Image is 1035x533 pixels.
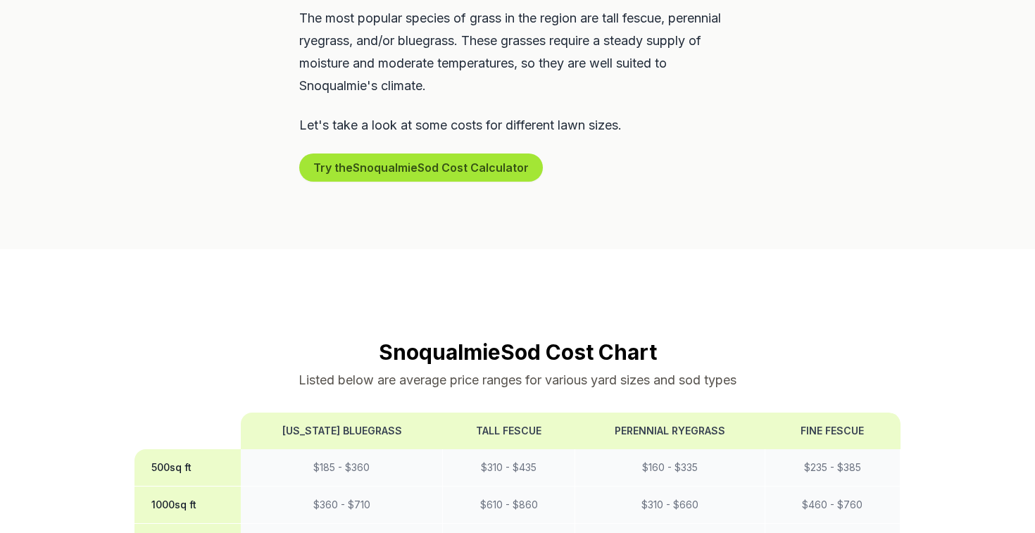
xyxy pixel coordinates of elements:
td: $ 360 - $ 710 [241,487,443,524]
th: Perennial Ryegrass [575,413,765,449]
h2: Snoqualmie Sod Cost Chart [134,339,901,365]
p: Listed below are average price ranges for various yard sizes and sod types [134,370,901,390]
td: $ 310 - $ 660 [575,487,765,524]
button: Try theSnoqualmieSod Cost Calculator [299,153,543,182]
td: $ 460 - $ 760 [765,487,900,524]
th: [US_STATE] Bluegrass [241,413,443,449]
td: $ 235 - $ 385 [765,449,900,487]
td: $ 160 - $ 335 [575,449,765,487]
p: The most popular species of grass in the region are tall fescue, perennial ryegrass, and/or blueg... [299,7,736,97]
td: $ 185 - $ 360 [241,449,443,487]
th: 500 sq ft [134,449,241,487]
td: $ 610 - $ 860 [443,487,575,524]
th: 1000 sq ft [134,487,241,524]
th: Tall Fescue [443,413,575,449]
p: Let's take a look at some costs for different lawn sizes. [299,114,736,137]
td: $ 310 - $ 435 [443,449,575,487]
th: Fine Fescue [765,413,900,449]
